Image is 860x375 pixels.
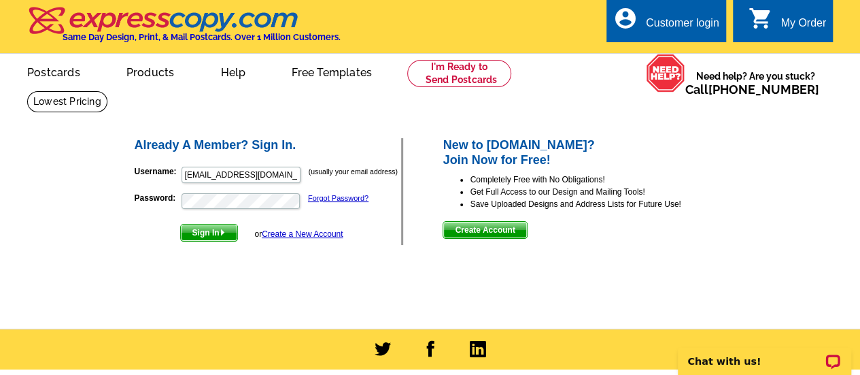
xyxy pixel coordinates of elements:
[308,194,368,202] a: Forgot Password?
[669,332,860,375] iframe: LiveChat chat widget
[646,17,719,36] div: Customer login
[748,15,826,32] a: shopping_cart My Order
[708,82,819,97] a: [PHONE_NUMBER]
[443,222,526,238] span: Create Account
[220,229,226,235] img: button-next-arrow-white.png
[27,16,341,42] a: Same Day Design, Print, & Mail Postcards. Over 1 Million Customers.
[470,174,727,186] li: Completely Free with No Obligations!
[646,54,685,93] img: help
[443,138,727,167] h2: New to [DOMAIN_NAME]? Join Now for Free!
[63,32,341,42] h4: Same Day Design, Print, & Mail Postcards. Over 1 Million Customers.
[135,138,402,153] h2: Already A Member? Sign In.
[254,228,343,240] div: or
[5,55,102,87] a: Postcards
[262,229,343,239] a: Create a New Account
[105,55,196,87] a: Products
[613,6,638,31] i: account_circle
[470,186,727,198] li: Get Full Access to our Design and Mailing Tools!
[748,6,772,31] i: shopping_cart
[613,15,719,32] a: account_circle Customer login
[180,224,238,242] button: Sign In
[135,192,180,204] label: Password:
[181,225,237,241] span: Sign In
[685,82,819,97] span: Call
[685,69,826,97] span: Need help? Are you stuck?
[443,221,527,239] button: Create Account
[199,55,267,87] a: Help
[780,17,826,36] div: My Order
[309,167,398,176] small: (usually your email address)
[135,165,180,178] label: Username:
[470,198,727,210] li: Save Uploaded Designs and Address Lists for Future Use!
[270,55,394,87] a: Free Templates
